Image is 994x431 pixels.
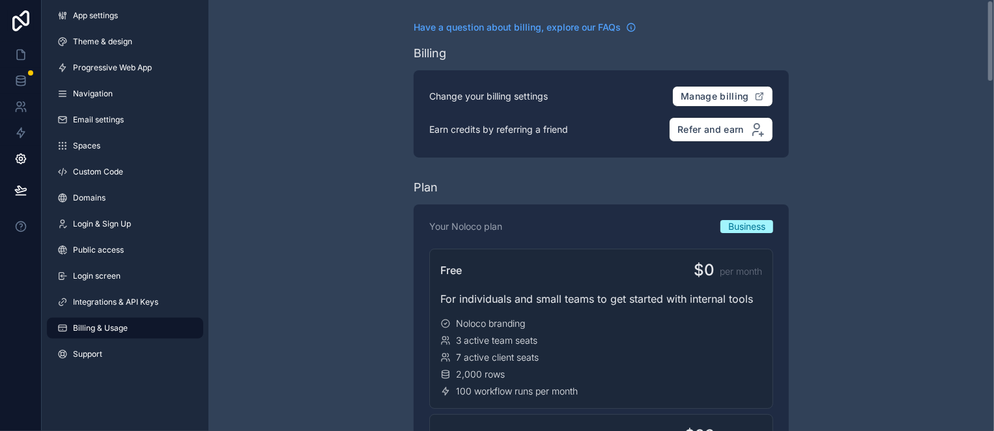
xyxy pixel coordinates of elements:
[73,271,121,281] span: Login screen
[456,385,578,398] span: 100 workflow runs per month
[73,63,152,73] span: Progressive Web App
[73,219,131,229] span: Login & Sign Up
[669,117,773,142] button: Refer and earn
[73,349,102,359] span: Support
[720,265,762,278] span: per month
[47,161,203,182] a: Custom Code
[73,141,100,151] span: Spaces
[47,318,203,339] a: Billing & Usage
[429,123,568,136] p: Earn credits by referring a friend
[47,57,203,78] a: Progressive Web App
[47,5,203,26] a: App settings
[456,351,539,364] span: 7 active client seats
[47,344,203,365] a: Support
[47,109,203,130] a: Email settings
[414,44,446,63] div: Billing
[429,90,548,103] p: Change your billing settings
[47,31,203,52] a: Theme & design
[47,214,203,234] a: Login & Sign Up
[47,188,203,208] a: Domains
[73,245,124,255] span: Public access
[440,291,762,307] div: For individuals and small teams to get started with internal tools
[677,124,744,135] span: Refer and earn
[73,10,118,21] span: App settings
[73,323,128,333] span: Billing & Usage
[47,292,203,313] a: Integrations & API Keys
[47,266,203,286] a: Login screen
[440,262,462,278] span: Free
[47,83,203,104] a: Navigation
[73,167,123,177] span: Custom Code
[47,240,203,260] a: Public access
[672,86,773,107] button: Manage billing
[456,368,505,381] span: 2,000 rows
[414,178,438,197] div: Plan
[728,220,765,233] span: Business
[414,21,636,34] a: Have a question about billing, explore our FAQs
[73,115,124,125] span: Email settings
[694,260,715,281] span: $0
[73,297,158,307] span: Integrations & API Keys
[47,135,203,156] a: Spaces
[73,36,132,47] span: Theme & design
[73,89,113,99] span: Navigation
[429,220,502,233] p: Your Noloco plan
[456,317,525,330] span: Noloco branding
[73,193,106,203] span: Domains
[456,334,537,347] span: 3 active team seats
[681,90,749,102] span: Manage billing
[414,21,621,34] span: Have a question about billing, explore our FAQs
